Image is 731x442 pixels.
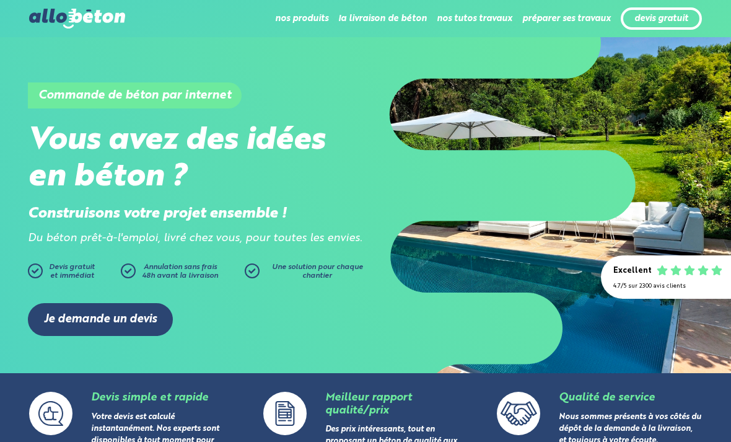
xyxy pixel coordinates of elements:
h2: Vous avez des idées en béton ? [28,123,365,196]
a: Meilleur rapport qualité/prix [325,392,412,415]
span: Une solution pour chaque chantier [272,263,363,280]
a: Devis gratuitet immédiat [28,263,115,285]
a: devis gratuit [634,14,688,24]
div: Excellent [613,267,652,276]
a: Devis simple et rapide [91,392,208,403]
h1: Commande de béton par internet [28,82,242,108]
div: 4.7/5 sur 2300 avis clients [613,283,719,290]
li: nos tutos travaux [437,4,512,33]
a: Une solution pour chaque chantier [245,263,369,285]
a: Annulation sans frais48h avant la livraison [121,263,245,285]
a: Je demande un devis [28,303,173,336]
li: nos produits [275,4,328,33]
li: la livraison de béton [338,4,427,33]
span: Devis gratuit et immédiat [49,263,95,280]
i: Du béton prêt-à-l'emploi, livré chez vous, pour toutes les envies. [28,233,362,244]
a: Qualité de service [559,392,655,403]
img: allobéton [29,9,125,29]
li: préparer ses travaux [522,4,611,33]
strong: Construisons votre projet ensemble ! [28,206,287,221]
span: Annulation sans frais 48h avant la livraison [142,263,218,280]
